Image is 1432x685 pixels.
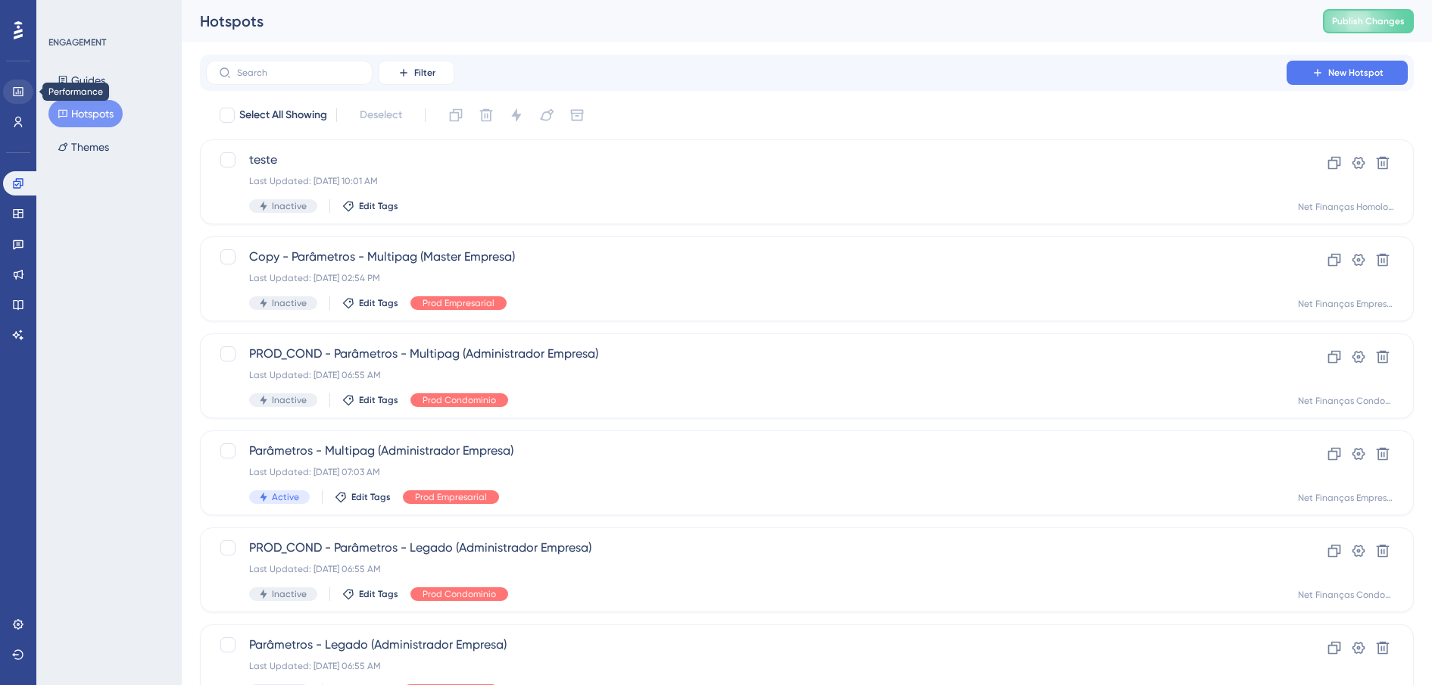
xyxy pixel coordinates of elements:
[48,133,118,161] button: Themes
[48,67,114,94] button: Guides
[342,297,398,309] button: Edit Tags
[351,491,391,503] span: Edit Tags
[342,588,398,600] button: Edit Tags
[423,297,494,309] span: Prod Empresarial
[423,394,496,406] span: Prod Condominio
[359,394,398,406] span: Edit Tags
[249,563,1243,575] div: Last Updated: [DATE] 06:55 AM
[249,272,1243,284] div: Last Updated: [DATE] 02:54 PM
[249,660,1243,672] div: Last Updated: [DATE] 06:55 AM
[249,442,1243,460] span: Parâmetros - Multipag (Administrador Empresa)
[272,297,307,309] span: Inactive
[415,491,487,503] span: Prod Empresarial
[359,200,398,212] span: Edit Tags
[249,248,1243,266] span: Copy - Parâmetros - Multipag (Master Empresa)
[379,61,454,85] button: Filter
[249,345,1243,363] span: PROD_COND - Parâmetros - Multipag (Administrador Empresa)
[272,588,307,600] span: Inactive
[249,466,1243,478] div: Last Updated: [DATE] 07:03 AM
[360,106,402,124] span: Deselect
[1298,492,1395,504] div: Net Finanças Empresarial
[249,151,1243,169] span: teste
[1298,298,1395,310] div: Net Finanças Empresarial
[342,200,398,212] button: Edit Tags
[335,491,391,503] button: Edit Tags
[200,11,1285,32] div: Hotspots
[48,36,106,48] div: ENGAGEMENT
[1328,67,1384,79] span: New Hotspot
[239,106,327,124] span: Select All Showing
[249,369,1243,381] div: Last Updated: [DATE] 06:55 AM
[249,175,1243,187] div: Last Updated: [DATE] 10:01 AM
[1323,9,1414,33] button: Publish Changes
[272,200,307,212] span: Inactive
[48,100,123,127] button: Hotspots
[1298,589,1395,601] div: Net Finanças Condomínio
[1287,61,1408,85] button: New Hotspot
[272,491,299,503] span: Active
[249,539,1243,557] span: PROD_COND - Parâmetros - Legado (Administrador Empresa)
[237,67,360,78] input: Search
[414,67,435,79] span: Filter
[1298,395,1395,407] div: Net Finanças Condomínio
[346,102,416,129] button: Deselect
[359,297,398,309] span: Edit Tags
[1332,15,1405,27] span: Publish Changes
[342,394,398,406] button: Edit Tags
[249,636,1243,654] span: Parâmetros - Legado (Administrador Empresa)
[272,394,307,406] span: Inactive
[423,588,496,600] span: Prod Condominio
[359,588,398,600] span: Edit Tags
[1298,201,1395,213] div: Net Finanças Homologação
